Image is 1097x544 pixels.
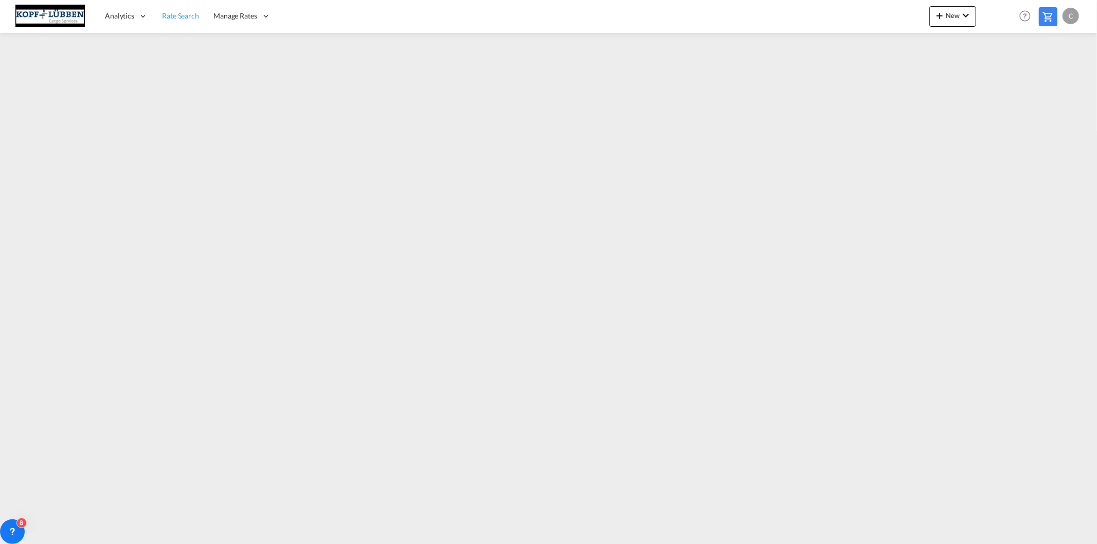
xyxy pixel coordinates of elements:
span: Help [1016,7,1034,25]
div: C [1063,8,1079,24]
md-icon: icon-chevron-down [960,9,972,22]
md-icon: icon-plus 400-fg [933,9,946,22]
img: 25cf3bb0aafc11ee9c4fdbd399af7748.JPG [15,5,85,28]
span: Manage Rates [213,11,257,21]
div: Help [1016,7,1039,26]
span: New [933,11,972,20]
button: icon-plus 400-fgNewicon-chevron-down [929,6,976,27]
span: Rate Search [162,11,199,20]
span: Analytics [105,11,134,21]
